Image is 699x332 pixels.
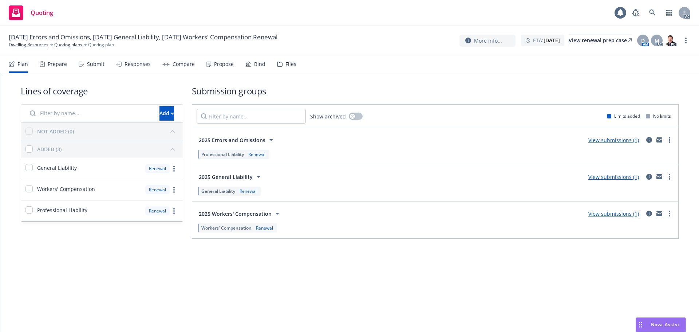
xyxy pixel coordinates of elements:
a: Report a Bug [628,5,643,20]
a: more [665,209,674,218]
span: General Liability [201,188,235,194]
span: ETA : [533,36,560,44]
span: Workers' Compensation [201,225,252,231]
span: Quoting [31,10,53,16]
span: 2025 Errors and Omissions [199,136,265,144]
a: mail [655,172,664,181]
span: 2025 Workers' Compensation [199,210,272,218]
div: ADDED (3) [37,145,62,153]
span: More info... [474,37,502,44]
span: Nova Assist [651,321,680,328]
div: Compare [173,61,195,67]
button: NOT ADDED (0) [37,125,178,137]
button: Nova Assist [636,317,686,332]
div: Renewal [254,225,275,231]
h1: Lines of coverage [21,85,183,97]
a: more [170,185,178,194]
button: Add [159,106,174,121]
button: 2025 General Liability [197,169,265,184]
a: View submissions (1) [588,137,639,144]
span: Quoting plan [88,42,114,48]
span: 2025 General Liability [199,173,253,181]
div: Plan [17,61,28,67]
div: Renewal [145,206,170,215]
button: More info... [459,35,516,47]
span: D [641,37,645,44]
div: Prepare [48,61,67,67]
span: [DATE] Errors and Omissions, [DATE] General Liability, [DATE] Workers' Compensation Renewal [9,33,277,42]
button: ADDED (3) [37,143,178,155]
strong: [DATE] [544,37,560,44]
span: Professional Liability [37,206,87,214]
a: circleInformation [645,209,653,218]
div: NOT ADDED (0) [37,128,74,135]
a: more [665,172,674,181]
a: Dwelling Resources [9,42,48,48]
a: more [170,164,178,173]
a: mail [655,209,664,218]
span: Workers' Compensation [37,185,95,193]
button: 2025 Workers' Compensation [197,206,284,221]
a: Switch app [662,5,676,20]
a: View submissions (1) [588,210,639,217]
span: Professional Liability [201,151,244,157]
a: Quoting [6,3,56,23]
a: more [665,136,674,144]
input: Filter by name... [25,106,155,121]
div: Files [285,61,296,67]
a: mail [655,136,664,144]
span: Show archived [310,113,346,120]
h1: Submission groups [192,85,679,97]
a: more [682,36,690,45]
a: Quoting plans [54,42,82,48]
a: Search [645,5,660,20]
div: Limits added [607,113,640,119]
button: 2025 Errors and Omissions [197,133,278,147]
div: Bind [254,61,265,67]
a: View submissions (1) [588,173,639,180]
a: circleInformation [645,136,653,144]
span: General Liability [37,164,77,172]
div: Renewal [145,164,170,173]
a: circleInformation [645,172,653,181]
img: photo [665,35,676,46]
div: Responses [125,61,151,67]
div: Submit [87,61,104,67]
span: M [655,37,659,44]
input: Filter by name... [197,109,306,124]
div: Renewal [145,185,170,194]
div: Renewal [247,151,267,157]
div: Drag to move [636,318,645,332]
a: more [170,207,178,215]
div: Propose [214,61,234,67]
div: Renewal [238,188,258,194]
a: View renewal prep case [569,35,632,46]
div: No limits [646,113,671,119]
